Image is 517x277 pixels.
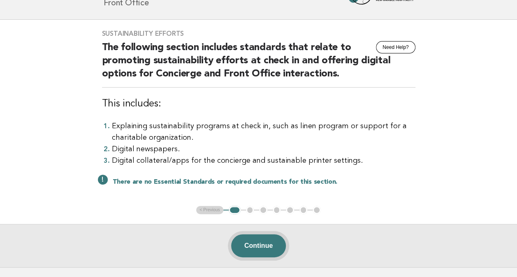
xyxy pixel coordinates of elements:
li: Digital newspapers. [112,143,415,155]
h2: The following section includes standards that relate to promoting sustainability efforts at check... [102,41,415,88]
button: 1 [229,206,241,214]
li: Digital collateral/apps for the concierge and sustainable printer settings. [112,155,415,166]
h3: Sustainability Efforts [102,30,415,38]
button: Need Help? [376,41,415,53]
h3: There are no Essential Standards or required documents for this section. [113,178,415,186]
li: Explaining sustainability programs at check in, such as linen program or support for a charitable... [112,120,415,143]
button: Continue [231,234,286,257]
h3: This includes: [102,97,415,111]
